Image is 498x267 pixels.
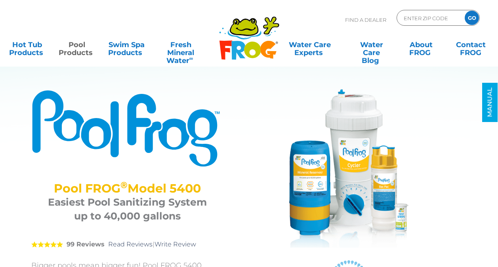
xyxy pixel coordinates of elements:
[41,181,214,195] h2: Pool FROG Model 5400
[402,37,440,53] a: AboutFROG
[352,37,391,53] a: Water CareBlog
[31,89,223,168] img: Product Logo
[8,37,46,53] a: Hot TubProducts
[189,55,193,61] sup: ∞
[31,241,63,248] span: 5
[57,37,96,53] a: PoolProducts
[345,10,386,30] p: Find A Dealer
[108,240,153,248] a: Read Reviews
[155,240,196,248] a: Write Review
[120,179,128,191] sup: ®
[482,83,498,122] a: MANUAL
[107,37,145,53] a: Swim SpaProducts
[157,37,205,53] a: Fresh MineralWater∞
[67,240,105,248] strong: 99 Reviews
[465,11,479,25] input: GO
[31,229,223,260] div: |
[279,37,341,53] a: Water CareExperts
[403,12,456,24] input: Zip Code Form
[41,195,214,223] h3: Easiest Pool Sanitizing System up to 40,000 gallons
[452,37,490,53] a: ContactFROG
